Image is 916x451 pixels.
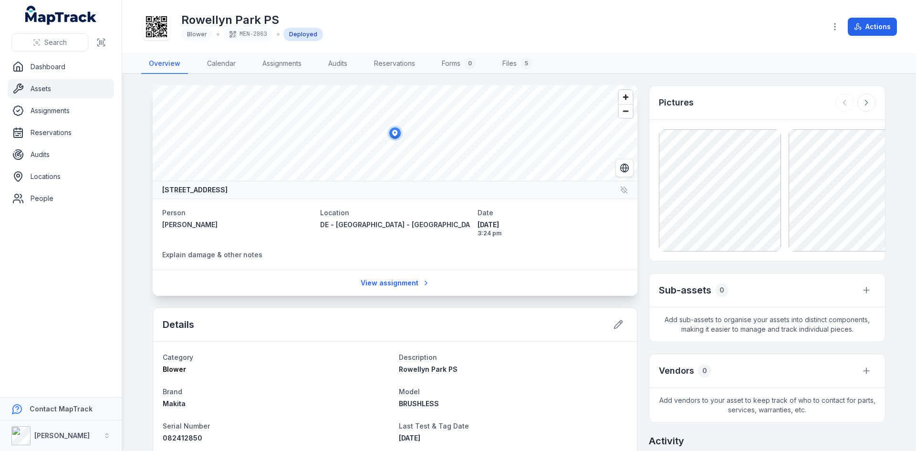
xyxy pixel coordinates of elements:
[321,54,355,74] a: Audits
[8,101,114,120] a: Assignments
[25,6,97,25] a: MapTrack
[399,434,420,442] span: [DATE]
[649,388,885,422] span: Add vendors to your asset to keep track of who to contact for parts, services, warranties, etc.
[399,353,437,361] span: Description
[715,283,729,297] div: 0
[187,31,207,38] span: Blower
[162,251,262,259] span: Explain damage & other notes
[478,209,493,217] span: Date
[30,405,93,413] strong: Contact MapTrack
[163,399,186,408] span: Makita
[8,79,114,98] a: Assets
[11,33,88,52] button: Search
[163,388,182,396] span: Brand
[619,90,633,104] button: Zoom in
[615,159,634,177] button: Switch to Satellite View
[163,318,194,331] h2: Details
[399,388,420,396] span: Model
[320,209,349,217] span: Location
[283,28,323,41] div: Deployed
[478,220,628,237] time: 8/14/2025, 3:24:20 PM
[399,399,439,408] span: BRUSHLESS
[619,104,633,118] button: Zoom out
[464,58,476,69] div: 0
[698,364,711,378] div: 0
[399,365,458,373] span: Rowellyn Park PS
[399,434,420,442] time: 9/12/2025, 11:25:00 AM
[520,58,532,69] div: 5
[223,28,273,41] div: MEN-2863
[649,434,684,448] h2: Activity
[181,12,323,28] h1: Rowellyn Park PS
[162,185,228,195] strong: [STREET_ADDRESS]
[153,85,637,181] canvas: Map
[141,54,188,74] a: Overview
[255,54,309,74] a: Assignments
[163,422,210,430] span: Serial Number
[848,18,897,36] button: Actions
[478,230,628,237] span: 3:24 pm
[8,57,114,76] a: Dashboard
[34,431,90,440] strong: [PERSON_NAME]
[199,54,243,74] a: Calendar
[8,123,114,142] a: Reservations
[44,38,67,47] span: Search
[162,220,312,230] a: [PERSON_NAME]
[649,307,885,342] span: Add sub-assets to organise your assets into distinct components, making it easier to manage and t...
[659,364,694,378] h3: Vendors
[366,54,423,74] a: Reservations
[434,54,483,74] a: Forms0
[163,434,202,442] span: 082412850
[320,220,470,230] a: DE - [GEOGRAPHIC_DATA] - [GEOGRAPHIC_DATA] - 89358
[495,54,540,74] a: Files5
[163,365,186,373] span: Blower
[8,167,114,186] a: Locations
[8,189,114,208] a: People
[354,274,436,292] a: View assignment
[8,145,114,164] a: Audits
[659,96,694,109] h3: Pictures
[163,353,193,361] span: Category
[162,209,186,217] span: Person
[659,283,711,297] h2: Sub-assets
[478,220,628,230] span: [DATE]
[320,220,510,229] span: DE - [GEOGRAPHIC_DATA] - [GEOGRAPHIC_DATA] - 89358
[399,422,469,430] span: Last Test & Tag Date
